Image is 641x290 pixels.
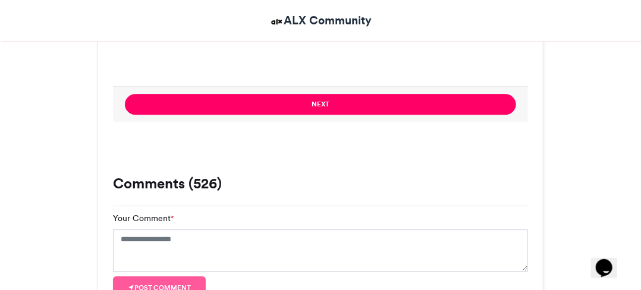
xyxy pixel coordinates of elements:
[269,14,284,29] img: ALX Community
[113,212,174,225] label: Your Comment
[113,176,528,191] h3: Comments (526)
[125,94,516,115] button: Next
[269,12,372,29] a: ALX Community
[591,242,629,278] iframe: chat widget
